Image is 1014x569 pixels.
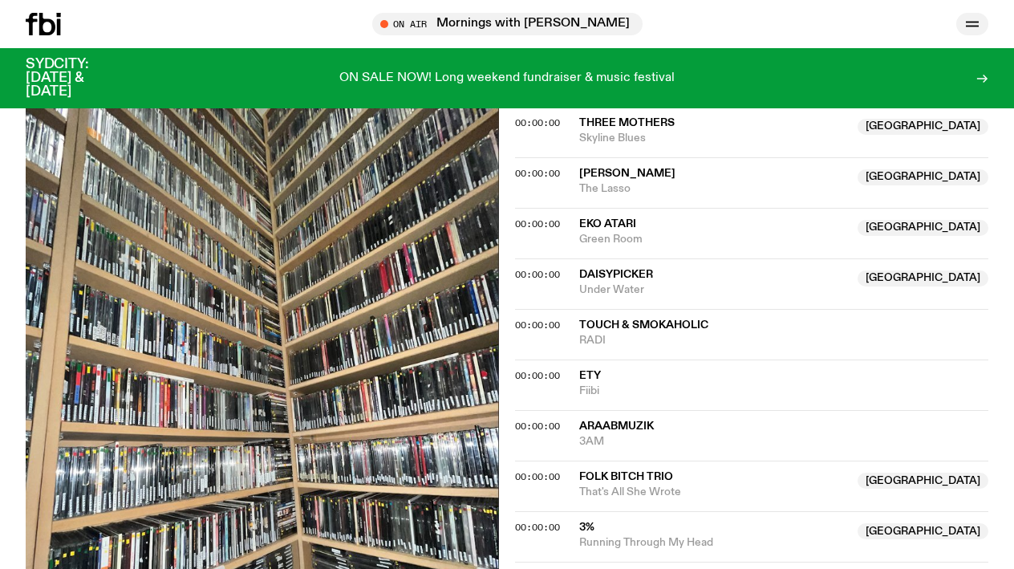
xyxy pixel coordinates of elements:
[579,319,708,331] span: Touch & SMOKAHOLIC
[579,421,654,432] span: AraabMuzik
[515,167,560,180] span: 00:00:00
[858,473,988,489] span: [GEOGRAPHIC_DATA]
[858,169,988,185] span: [GEOGRAPHIC_DATA]
[515,119,560,128] button: 00:00:00
[858,270,988,287] span: [GEOGRAPHIC_DATA]
[858,119,988,135] span: [GEOGRAPHIC_DATA]
[579,131,848,146] span: Skyline Blues
[515,220,560,229] button: 00:00:00
[515,420,560,433] span: 00:00:00
[579,434,988,449] span: 3AM
[579,522,594,533] span: 3%
[515,523,560,532] button: 00:00:00
[339,71,675,86] p: ON SALE NOW! Long weekend fundraiser & music festival
[579,282,848,298] span: Under Water
[515,319,560,331] span: 00:00:00
[372,13,643,35] button: On AirMornings with [PERSON_NAME]
[515,217,560,230] span: 00:00:00
[579,218,636,230] span: EKO ATARI
[515,473,560,482] button: 00:00:00
[579,471,673,482] span: Folk Bitch Trio
[858,523,988,539] span: [GEOGRAPHIC_DATA]
[26,58,128,99] h3: SYDCITY: [DATE] & [DATE]
[579,181,848,197] span: The Lasso
[579,269,653,280] span: Daisypicker
[515,470,560,483] span: 00:00:00
[579,232,848,247] span: Green Room
[515,422,560,431] button: 00:00:00
[858,220,988,236] span: [GEOGRAPHIC_DATA]
[579,117,675,128] span: Three Mothers
[579,485,848,500] span: That's All She Wrote
[515,116,560,129] span: 00:00:00
[579,168,675,179] span: [PERSON_NAME]
[515,169,560,178] button: 00:00:00
[515,372,560,380] button: 00:00:00
[579,384,988,399] span: Fiibi
[579,535,848,551] span: Running Through My Head
[579,333,988,348] span: RADI
[579,370,601,381] span: Ety
[515,369,560,382] span: 00:00:00
[515,521,560,534] span: 00:00:00
[515,321,560,330] button: 00:00:00
[515,268,560,281] span: 00:00:00
[515,270,560,279] button: 00:00:00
